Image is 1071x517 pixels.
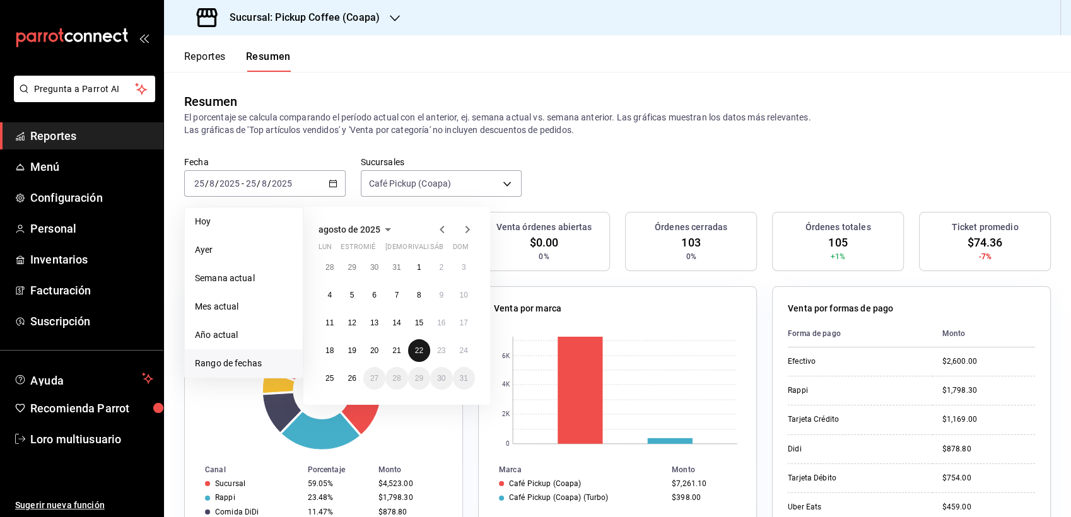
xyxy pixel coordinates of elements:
[530,234,559,251] span: $0.00
[430,284,452,306] button: 9 de agosto de 2025
[319,256,341,279] button: 28 de julio de 2025
[942,502,1035,513] div: $459.00
[408,256,430,279] button: 1 de agosto de 2025
[325,318,334,327] abbr: 11 de agosto de 2025
[479,463,667,477] th: Marca
[261,178,267,189] input: --
[327,291,332,299] abbr: 4 de agosto de 2025
[369,177,452,190] span: Café Pickup (Coapa)
[460,291,468,299] abbr: 10 de agosto de 2025
[219,10,380,25] h3: Sucursal: Pickup Coffee (Coapa)
[308,493,368,502] div: 23.48%
[215,493,235,502] div: Rappi
[303,463,373,477] th: Porcentaje
[655,221,727,234] h3: Órdenes cerradas
[319,367,341,390] button: 25 de agosto de 2025
[184,50,291,72] div: Pestañas de navegación
[341,243,380,256] abbr: martes
[363,256,385,279] button: 30 de julio de 2025
[215,178,219,189] span: /
[325,263,334,272] abbr: 28 de julio de 2025
[30,371,137,386] span: Ayuda
[363,243,375,256] abbr: miércoles
[373,463,462,477] th: Monto
[539,251,549,262] span: 0%
[417,263,421,272] abbr: 1 de agosto de 2025
[460,318,468,327] abbr: 17 de agosto de 2025
[496,221,592,234] h3: Venta órdenes abiertas
[30,129,76,142] font: Reportes
[828,234,847,251] span: 105
[184,111,1051,136] p: El porcentaje se calcula comparando el período actual con el anterior, ej. semana actual vs. sema...
[350,291,354,299] abbr: 5 de agosto de 2025
[385,367,407,390] button: 28 de agosto de 2025
[392,318,401,327] abbr: 14 de agosto de 2025
[341,311,363,334] button: 12 de agosto de 2025
[460,374,468,383] abbr: 31 de agosto de 2025
[363,339,385,362] button: 20 de agosto de 2025
[209,178,215,189] input: --
[430,256,452,279] button: 2 de agosto de 2025
[392,346,401,355] abbr: 21 de agosto de 2025
[325,346,334,355] abbr: 18 de agosto de 2025
[395,291,399,299] abbr: 7 de agosto de 2025
[408,243,443,256] abbr: viernes
[672,493,736,502] div: $398.00
[667,463,756,477] th: Monto
[378,493,442,502] div: $1,798.30
[453,367,475,390] button: 31 de agosto de 2025
[509,479,581,488] div: Café Pickup (Coapa)
[34,83,136,96] span: Pregunta a Parrot AI
[681,234,700,251] span: 103
[417,291,421,299] abbr: 8 de agosto de 2025
[788,502,914,513] div: Uber Eats
[319,224,380,235] span: agosto de 2025
[408,284,430,306] button: 8 de agosto de 2025
[219,178,240,189] input: ----
[348,346,356,355] abbr: 19 de agosto de 2025
[195,272,293,285] span: Semana actual
[392,374,401,383] abbr: 28 de agosto de 2025
[430,339,452,362] button: 23 de agosto de 2025
[30,402,129,415] font: Recomienda Parrot
[319,339,341,362] button: 18 de agosto de 2025
[831,251,845,262] span: +1%
[257,178,260,189] span: /
[370,346,378,355] abbr: 20 de agosto de 2025
[15,500,105,510] font: Sugerir nueva función
[184,50,226,63] font: Reportes
[245,178,257,189] input: --
[415,346,423,355] abbr: 22 de agosto de 2025
[408,311,430,334] button: 15 de agosto de 2025
[194,178,205,189] input: --
[30,433,121,446] font: Loro multiusuario
[462,263,466,272] abbr: 3 de agosto de 2025
[242,178,244,189] span: -
[363,367,385,390] button: 27 de agosto de 2025
[494,302,561,315] p: Venta por marca
[453,339,475,362] button: 24 de agosto de 2025
[341,284,363,306] button: 5 de agosto de 2025
[942,473,1035,484] div: $754.00
[385,243,460,256] abbr: jueves
[805,221,871,234] h3: Órdenes totales
[246,50,291,72] button: Resumen
[378,479,442,488] div: $4,523.00
[195,328,293,342] span: Año actual
[370,263,378,272] abbr: 30 de julio de 2025
[385,284,407,306] button: 7 de agosto de 2025
[363,284,385,306] button: 6 de agosto de 2025
[139,33,149,43] button: open_drawer_menu
[271,178,293,189] input: ----
[30,160,60,173] font: Menú
[686,251,696,262] span: 0%
[453,311,475,334] button: 17 de agosto de 2025
[385,339,407,362] button: 21 de agosto de 2025
[430,311,452,334] button: 16 de agosto de 2025
[408,367,430,390] button: 29 de agosto de 2025
[672,479,736,488] div: $7,261.10
[788,385,914,396] div: Rappi
[325,374,334,383] abbr: 25 de agosto de 2025
[932,320,1035,347] th: Monto
[415,318,423,327] abbr: 15 de agosto de 2025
